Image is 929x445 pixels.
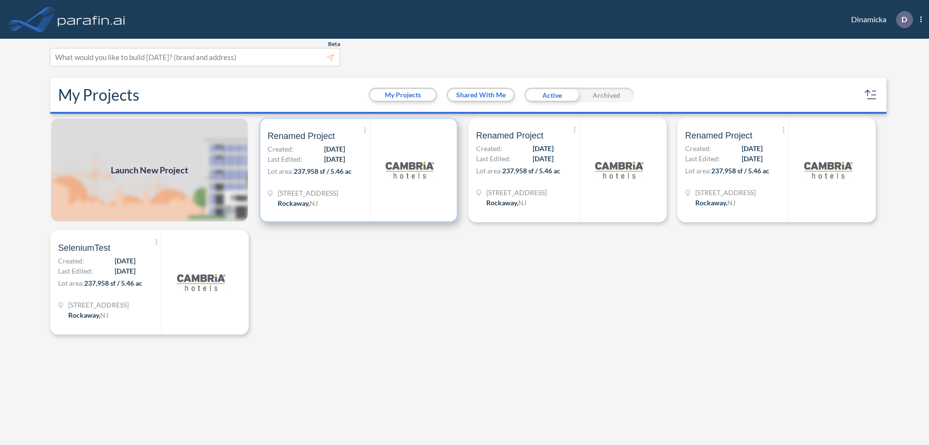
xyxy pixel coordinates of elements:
[268,130,335,142] span: Renamed Project
[486,187,547,198] span: 321 Mt Hope Ave
[324,144,345,154] span: [DATE]
[58,86,139,104] h2: My Projects
[695,199,727,207] span: Rockaway ,
[370,89,435,101] button: My Projects
[56,10,127,29] img: logo
[476,143,502,153] span: Created:
[328,40,340,48] span: Beta
[685,153,720,164] span: Last Edited:
[278,188,338,198] span: 321 Mt Hope Ave
[711,167,769,175] span: 237,958 sf / 5.46 ac
[268,144,294,154] span: Created:
[278,198,318,208] div: Rockaway, NJ
[177,258,225,307] img: logo
[68,311,100,319] span: Rockaway ,
[294,167,352,175] span: 237,958 sf / 5.46 ac
[115,256,135,266] span: [DATE]
[524,88,579,102] div: Active
[742,143,763,153] span: [DATE]
[58,279,84,287] span: Lot area:
[58,256,84,266] span: Created:
[502,167,560,175] span: 237,958 sf / 5.46 ac
[268,167,294,175] span: Lot area:
[386,146,434,194] img: logo
[579,88,634,102] div: Archived
[742,153,763,164] span: [DATE]
[476,130,543,141] span: Renamed Project
[111,164,188,177] span: Launch New Project
[863,87,879,103] button: sort
[324,154,345,164] span: [DATE]
[533,153,554,164] span: [DATE]
[695,187,756,198] span: 321 Mt Hope Ave
[901,15,907,24] p: D
[278,199,310,207] span: Rockaway ,
[100,311,108,319] span: NJ
[486,199,518,207] span: Rockaway ,
[310,199,318,207] span: NJ
[595,146,644,194] img: logo
[476,167,502,175] span: Lot area:
[448,89,513,101] button: Shared With Me
[685,130,752,141] span: Renamed Project
[837,11,922,28] div: Dinamicka
[115,266,135,276] span: [DATE]
[685,167,711,175] span: Lot area:
[476,153,511,164] span: Last Edited:
[518,199,526,207] span: NJ
[58,266,93,276] span: Last Edited:
[486,198,526,208] div: Rockaway, NJ
[727,199,735,207] span: NJ
[58,242,110,254] span: SeleniumTest
[268,154,302,164] span: Last Edited:
[533,143,554,153] span: [DATE]
[68,300,129,310] span: 321 Mt Hope Ave
[804,146,853,194] img: logo
[68,310,108,320] div: Rockaway, NJ
[685,143,711,153] span: Created:
[695,198,735,208] div: Rockaway, NJ
[50,118,249,222] img: add
[84,279,142,287] span: 237,958 sf / 5.46 ac
[50,118,249,222] a: Launch New Project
